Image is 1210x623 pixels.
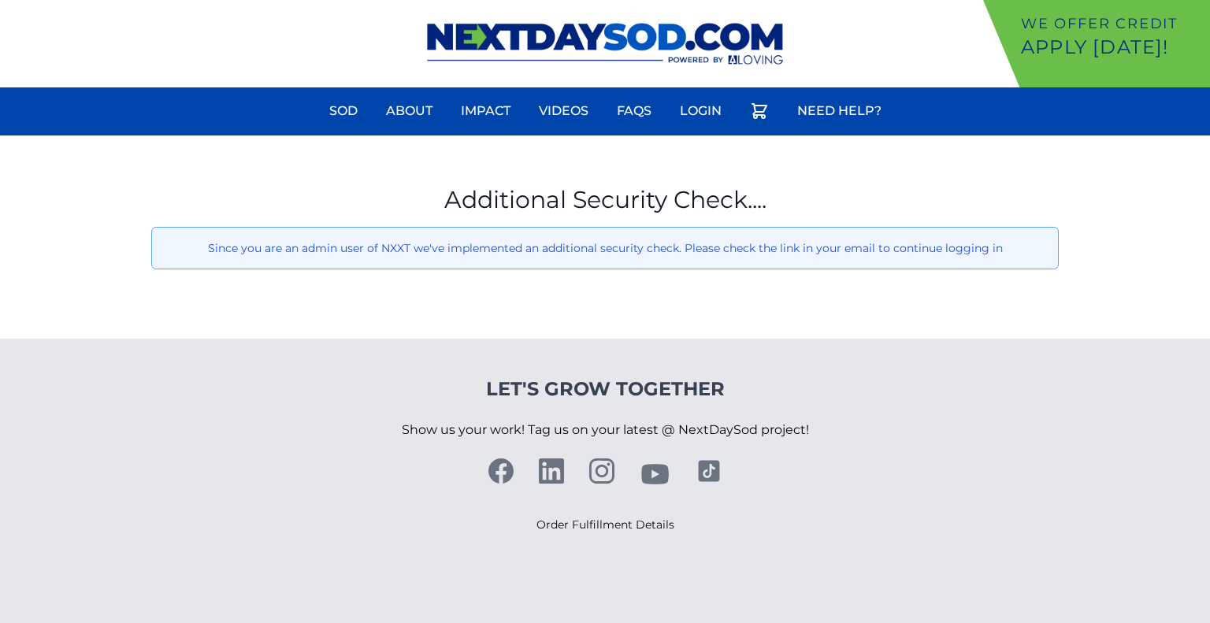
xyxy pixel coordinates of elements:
a: Impact [451,92,520,130]
h1: Additional Security Check.... [151,186,1059,214]
p: We offer Credit [1021,13,1204,35]
p: Show us your work! Tag us on your latest @ NextDaySod project! [402,402,809,458]
a: Order Fulfillment Details [536,517,674,532]
a: Sod [320,92,367,130]
a: FAQs [607,92,661,130]
a: About [377,92,442,130]
a: Videos [529,92,598,130]
a: Login [670,92,731,130]
p: Since you are an admin user of NXXT we've implemented an additional security check. Please check ... [165,240,1045,256]
a: Need Help? [788,92,891,130]
p: Apply [DATE]! [1021,35,1204,60]
h4: Let's Grow Together [402,376,809,402]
